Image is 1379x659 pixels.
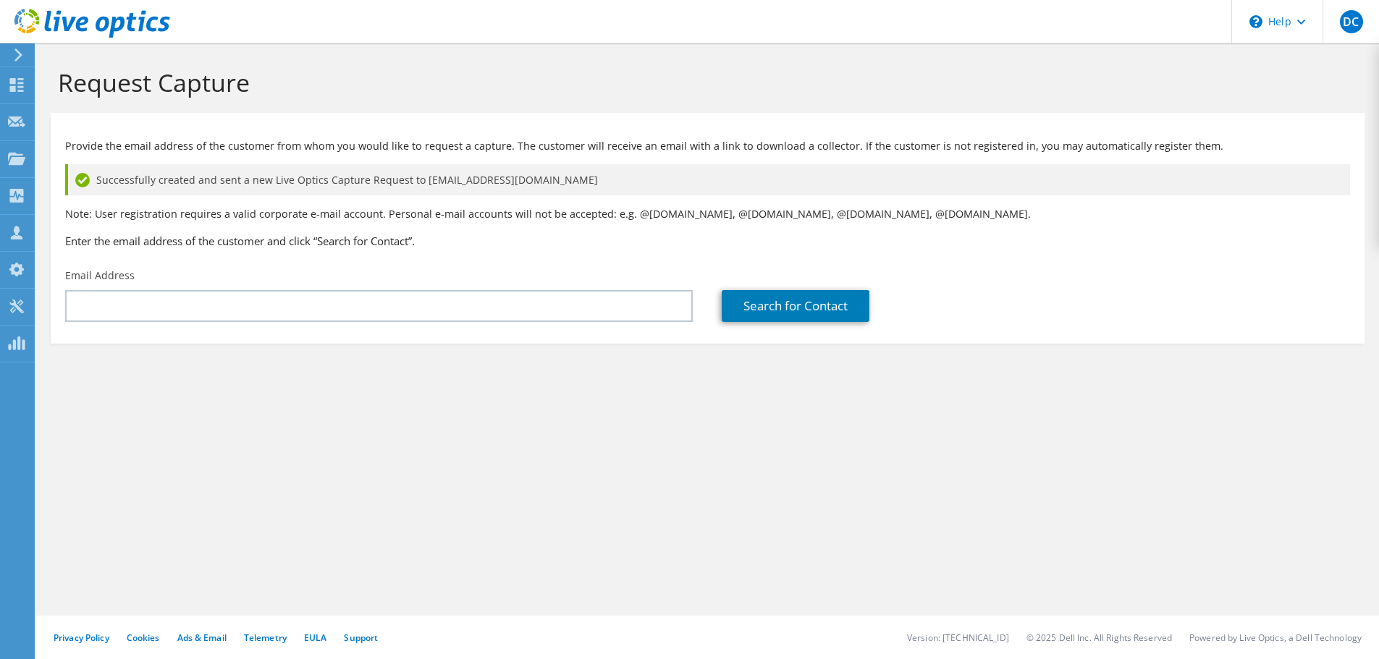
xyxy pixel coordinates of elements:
a: Cookies [127,632,160,644]
a: Search for Contact [722,290,869,322]
label: Email Address [65,268,135,283]
span: DC [1340,10,1363,33]
li: © 2025 Dell Inc. All Rights Reserved [1026,632,1172,644]
a: Telemetry [244,632,287,644]
svg: \n [1249,15,1262,28]
p: Note: User registration requires a valid corporate e-mail account. Personal e-mail accounts will ... [65,206,1350,222]
a: Privacy Policy [54,632,109,644]
li: Powered by Live Optics, a Dell Technology [1189,632,1362,644]
a: Ads & Email [177,632,227,644]
h3: Enter the email address of the customer and click “Search for Contact”. [65,233,1350,249]
p: Provide the email address of the customer from whom you would like to request a capture. The cust... [65,138,1350,154]
li: Version: [TECHNICAL_ID] [907,632,1009,644]
a: Support [344,632,378,644]
h1: Request Capture [58,67,1350,98]
a: EULA [304,632,326,644]
span: Successfully created and sent a new Live Optics Capture Request to [EMAIL_ADDRESS][DOMAIN_NAME] [96,172,598,188]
